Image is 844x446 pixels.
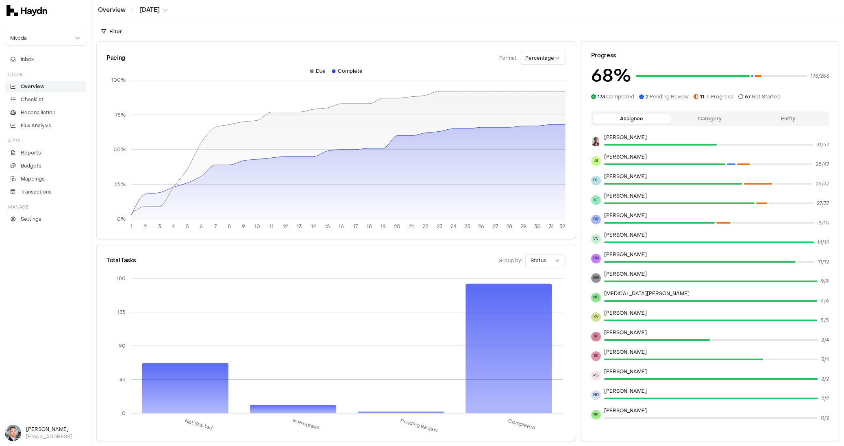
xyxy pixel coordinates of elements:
tspan: 3 [158,223,161,230]
span: KT [591,195,601,205]
span: 27 / 37 [817,200,829,207]
span: VN [591,234,601,244]
button: Category [671,114,749,124]
p: [PERSON_NAME] [604,407,829,414]
span: 28 / 47 [816,161,829,168]
span: NK [591,410,601,420]
tspan: 45 [120,376,126,383]
h3: 68 % [591,63,631,89]
tspan: 17 [353,223,357,230]
tspan: Pending Review [400,418,439,434]
tspan: 20 [394,223,400,230]
button: Filter [96,25,127,38]
span: Pending Review [646,94,689,100]
p: [PERSON_NAME] [604,134,829,141]
button: Entity [749,114,827,124]
span: 67 [745,94,750,100]
tspan: 16 [339,223,344,230]
tspan: 135 [117,309,126,315]
tspan: 26 [478,223,484,230]
p: Overview [21,83,44,90]
span: 3 / 4 [821,356,829,363]
tspan: 0% [117,216,126,222]
p: Mappings [21,175,45,183]
button: [DATE] [139,6,168,14]
tspan: 1 [131,223,133,230]
tspan: 4 [172,223,175,230]
tspan: Completed [508,418,537,431]
span: Not Started [745,94,781,100]
p: [PERSON_NAME] [604,310,829,316]
p: [PERSON_NAME] [604,388,829,394]
p: [PERSON_NAME] [604,154,829,160]
p: [PERSON_NAME] [604,212,829,219]
span: 2 [646,94,648,100]
tspan: 75% [115,112,126,118]
tspan: 25 [464,223,470,230]
p: [EMAIL_ADDRESS] [26,433,86,440]
tspan: 13 [297,223,302,230]
tspan: 100% [111,77,126,83]
span: 11 [700,94,704,100]
tspan: 0 [122,410,126,416]
span: DN [591,254,601,263]
span: 6 / 6 [820,298,829,304]
a: Budgets [5,160,86,172]
tspan: 6 [200,223,203,230]
img: svg+xml,%3c [7,5,47,16]
tspan: 90 [119,343,126,349]
span: 9 / 9 [821,278,829,285]
nav: breadcrumb [98,6,168,14]
span: 8 / 15 [818,220,829,226]
span: 25 / 37 [816,181,829,187]
div: Complete [332,68,363,74]
p: Budgets [21,162,41,170]
tspan: 21 [409,223,414,230]
div: Pacing [107,54,125,62]
a: Reconciliation [5,107,86,118]
h3: Close [8,72,24,78]
tspan: 29 [520,223,526,230]
span: Group by: [498,257,522,264]
tspan: 7 [214,223,217,230]
p: Reports [21,149,41,157]
tspan: 15 [325,223,330,230]
p: Settings [21,215,41,223]
p: [PERSON_NAME] [604,329,829,336]
tspan: Not Started [184,418,214,431]
span: / [130,6,135,14]
tspan: 12 [283,223,288,230]
tspan: 28 [506,223,512,230]
p: [PERSON_NAME] [604,271,829,277]
p: [PERSON_NAME] [604,232,829,238]
span: PG [591,371,601,381]
span: AF [591,332,601,342]
tspan: 19 [381,223,386,230]
tspan: 32 [559,223,565,230]
a: Reports [5,147,86,159]
span: 2 / 2 [821,376,829,382]
span: 173 / 253 [811,73,829,79]
p: Flux Analysis [21,122,51,129]
div: Total Tasks [107,257,136,265]
span: NS [591,293,601,302]
tspan: 27 [493,223,498,230]
tspan: 9 [242,223,245,230]
tspan: 10 [255,223,260,230]
tspan: 180 [117,275,126,282]
span: ND [591,390,601,400]
p: [PERSON_NAME] [604,251,829,258]
a: Transactions [5,186,86,198]
p: [PERSON_NAME] [604,193,829,199]
tspan: 11 [269,223,273,230]
span: 5 / 5 [820,317,829,324]
span: 2 / 4 [821,337,829,343]
p: [PERSON_NAME] [604,349,829,355]
a: Settings [5,213,86,225]
button: Inbox [5,54,86,65]
span: In Progress [700,94,733,100]
tspan: 22 [422,223,428,230]
tspan: 18 [367,223,372,230]
a: Flux Analysis [5,120,86,131]
span: [DATE] [139,6,160,14]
